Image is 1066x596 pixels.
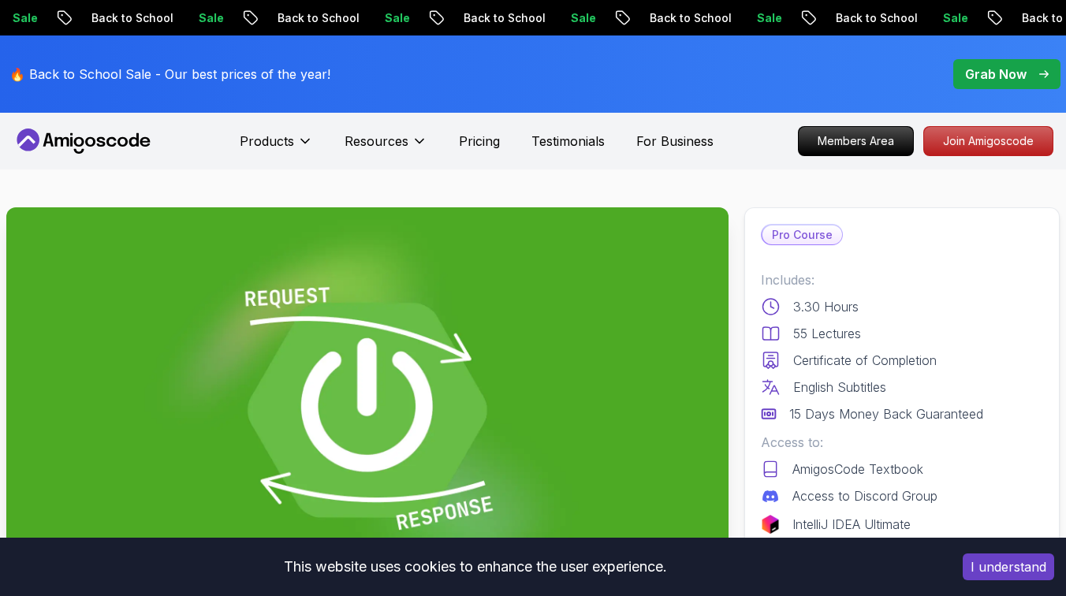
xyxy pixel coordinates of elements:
p: 55 Lectures [793,324,861,343]
a: Pricing [459,132,500,151]
p: Pro Course [762,225,842,244]
a: For Business [636,132,714,151]
p: 3.30 Hours [793,297,859,316]
p: Sale [370,10,420,26]
img: jetbrains logo [761,515,780,534]
p: Sale [556,10,606,26]
p: Back to School [821,10,928,26]
p: Includes: [761,270,1043,289]
p: 🔥 Back to School Sale - Our best prices of the year! [9,65,330,84]
p: Join Amigoscode [924,127,1053,155]
p: Access to: [761,433,1043,452]
p: Back to School [449,10,556,26]
a: Testimonials [531,132,605,151]
p: Grab Now [965,65,1027,84]
p: Back to School [76,10,184,26]
p: Sale [184,10,234,26]
p: Sale [742,10,792,26]
a: Join Amigoscode [923,126,1053,156]
p: Certificate of Completion [793,351,937,370]
a: Members Area [798,126,914,156]
button: Products [240,132,313,163]
p: 15 Days Money Back Guaranteed [789,404,983,423]
p: Products [240,132,294,151]
button: Accept cookies [963,553,1054,580]
p: Resources [345,132,408,151]
p: Back to School [635,10,742,26]
p: Members Area [799,127,913,155]
p: Access to Discord Group [792,486,937,505]
p: English Subtitles [793,378,886,397]
button: Resources [345,132,427,163]
p: IntelliJ IDEA Ultimate [792,515,911,534]
p: AmigosCode Textbook [792,460,923,479]
div: This website uses cookies to enhance the user experience. [12,549,939,584]
p: Back to School [263,10,370,26]
p: Sale [928,10,978,26]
